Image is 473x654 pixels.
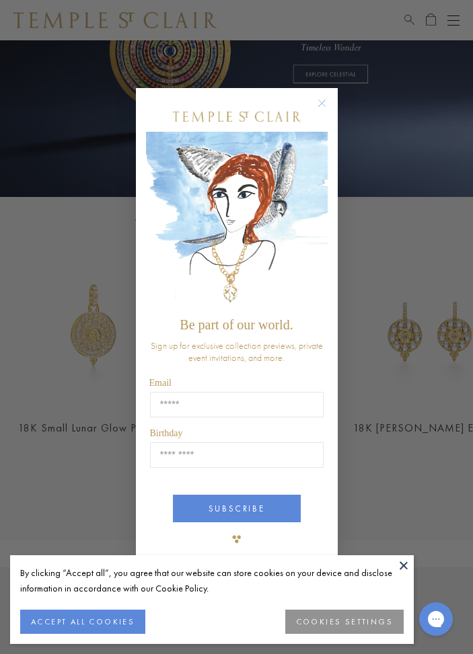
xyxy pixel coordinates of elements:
span: Birthday [150,428,183,438]
span: Sign up for exclusive collection previews, private event invitations, and more. [151,339,323,364]
button: Close dialog [320,101,337,118]
div: By clicking “Accept all”, you agree that our website can store cookies on your device and disclos... [20,565,404,596]
button: ACCEPT ALL COOKIES [20,610,145,634]
span: Email [149,378,172,388]
button: COOKIES SETTINGS [285,610,404,634]
img: Temple St. Clair [173,112,301,122]
input: Email [150,392,324,417]
img: c4a9eb12-d91a-4d4a-8ee0-386386f4f338.jpeg [146,132,328,311]
button: SUBSCRIBE [173,495,301,522]
span: Be part of our world. [180,317,293,332]
img: TSC [223,526,250,553]
iframe: Gorgias live chat messenger [412,598,460,641]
